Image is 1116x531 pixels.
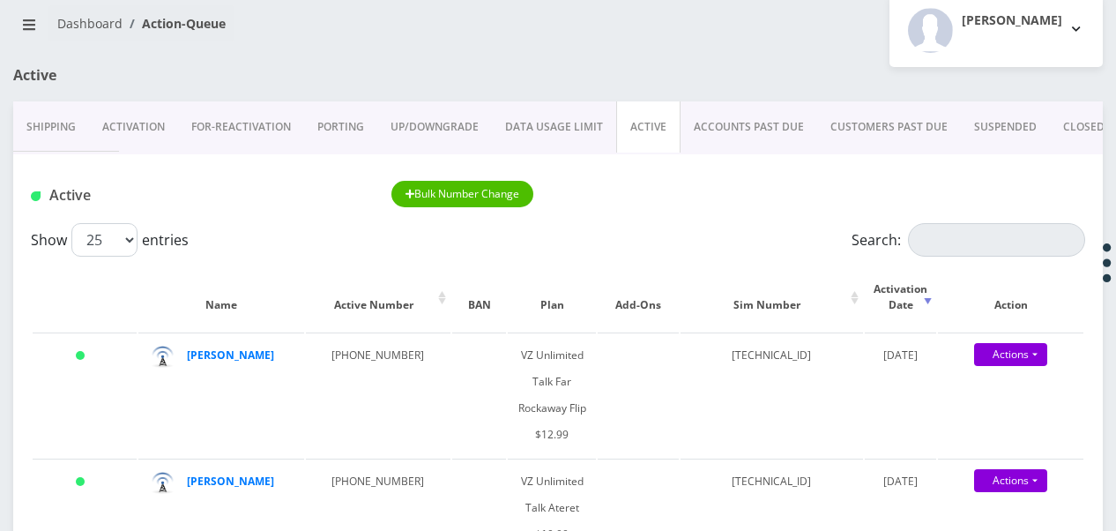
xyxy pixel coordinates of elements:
input: Search: [908,223,1085,257]
a: FOR-REActivation [178,101,304,153]
img: Active [31,191,41,201]
a: PORTING [304,101,377,153]
a: ACCOUNTS PAST DUE [681,101,817,153]
a: Dashboard [57,15,123,32]
th: Sim Number: activate to sort column ascending [681,264,863,331]
th: Active Number: activate to sort column ascending [306,264,450,331]
span: [DATE] [883,348,918,363]
a: Activation [89,101,178,153]
th: Add-Ons [598,264,679,331]
h2: [PERSON_NAME] [962,13,1062,28]
a: SUSPENDED [961,101,1050,153]
span: [DATE] [883,474,918,489]
a: Actions [974,469,1047,492]
th: Name [138,264,304,331]
select: Showentries [71,223,138,257]
nav: breadcrumb [13,5,545,56]
td: [PHONE_NUMBER] [306,333,450,457]
h1: Active [31,187,365,204]
h1: Active [13,67,359,84]
th: Activation Date: activate to sort column ascending [865,264,936,331]
a: CUSTOMERS PAST DUE [817,101,961,153]
label: Show entries [31,223,189,257]
a: ACTIVE [616,101,681,153]
label: Search: [852,223,1085,257]
a: DATA USAGE LIMIT [492,101,616,153]
td: VZ Unlimited Talk Far Rockaway Flip $12.99 [508,333,596,457]
th: BAN [452,264,507,331]
a: [PERSON_NAME] [187,474,274,489]
th: Action [938,264,1083,331]
th: Plan [508,264,596,331]
li: Action-Queue [123,14,226,33]
a: Shipping [13,101,89,153]
button: Bulk Number Change [391,181,534,207]
a: Actions [974,343,1047,366]
a: UP/DOWNGRADE [377,101,492,153]
td: [TECHNICAL_ID] [681,333,863,457]
a: [PERSON_NAME] [187,348,274,363]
